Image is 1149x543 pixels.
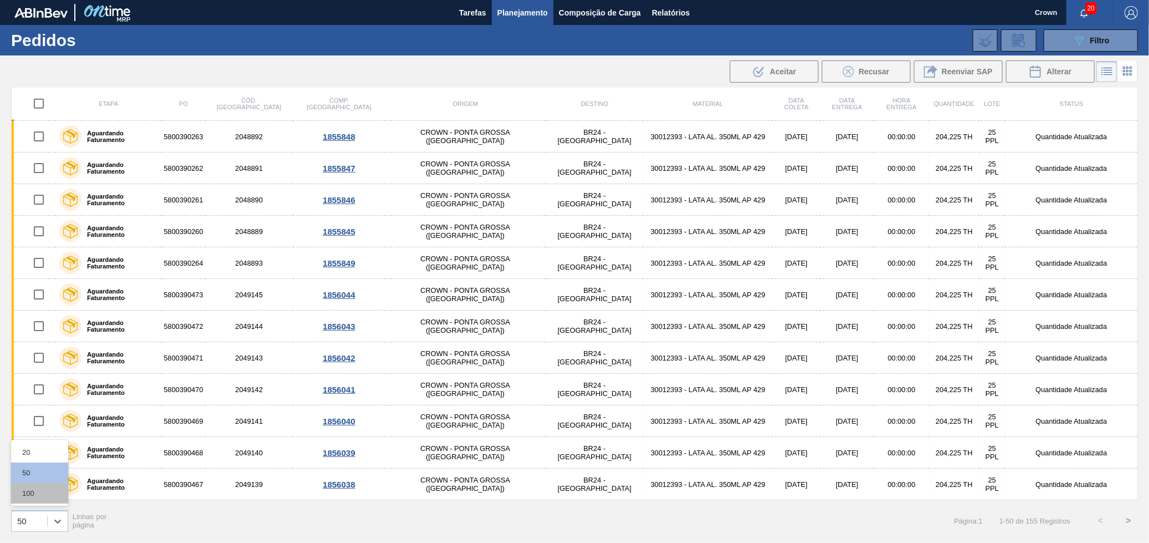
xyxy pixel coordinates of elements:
a: Aguardando Faturamento58003902602048889CROWN - PONTA GROSSA ([GEOGRAPHIC_DATA])BR24 - [GEOGRAPHIC... [12,216,1138,247]
td: 5800390468 [162,437,205,469]
div: Solicitação de Revisão de Pedidos [1001,29,1036,52]
td: 2049145 [205,279,293,311]
td: BR24 - [GEOGRAPHIC_DATA] [546,374,644,405]
div: Alterar Pedido [1006,60,1095,83]
label: Aguardando Faturamento [82,383,157,396]
td: 00:00:00 [874,121,929,153]
td: 2049144 [205,311,293,342]
img: Logout [1125,6,1138,19]
td: 5800390264 [162,247,205,279]
label: Aguardando Faturamento [82,319,157,333]
td: 2049143 [205,342,293,374]
span: Filtro [1090,36,1110,45]
span: Destino [581,100,608,107]
a: Aguardando Faturamento58003902632048892CROWN - PONTA GROSSA ([GEOGRAPHIC_DATA])BR24 - [GEOGRAPHIC... [12,121,1138,153]
div: 1856041 [295,385,384,394]
td: 00:00:00 [874,342,929,374]
td: 25 PPL [979,342,1005,374]
td: CROWN - PONTA GROSSA ([GEOGRAPHIC_DATA]) [385,216,546,247]
td: 2049142 [205,374,293,405]
td: 5800390470 [162,374,205,405]
label: Aguardando Faturamento [82,478,157,491]
td: CROWN - PONTA GROSSA ([GEOGRAPHIC_DATA]) [385,342,546,374]
td: 30012393 - LATA AL. 350ML AP 429 [643,216,772,247]
td: 25 PPL [979,374,1005,405]
td: 204,225 TH [929,437,979,469]
td: CROWN - PONTA GROSSA ([GEOGRAPHIC_DATA]) [385,153,546,184]
td: 5800390472 [162,311,205,342]
span: Data Entrega [832,97,862,110]
td: 25 PPL [979,405,1005,437]
td: 2049140 [205,437,293,469]
span: Lote [984,100,1000,107]
td: Quantidade Atualizada [1005,153,1138,184]
td: Quantidade Atualizada [1005,121,1138,153]
td: BR24 - [GEOGRAPHIC_DATA] [546,405,644,437]
td: 30012393 - LATA AL. 350ML AP 429 [643,153,772,184]
button: Alterar [1006,60,1095,83]
td: 5800390261 [162,184,205,216]
td: [DATE] [820,405,874,437]
td: 00:00:00 [874,184,929,216]
td: CROWN - PONTA GROSSA ([GEOGRAPHIC_DATA]) [385,247,546,279]
td: 30012393 - LATA AL. 350ML AP 429 [643,437,772,469]
span: Aceitar [770,67,796,76]
span: Página : 1 [954,517,983,525]
td: BR24 - [GEOGRAPHIC_DATA] [546,469,644,500]
td: 204,225 TH [929,342,979,374]
span: Alterar [1046,67,1071,76]
td: [DATE] [772,184,820,216]
td: 2048892 [205,121,293,153]
div: 1856040 [295,417,384,426]
td: 204,225 TH [929,469,979,500]
td: 25 PPL [979,469,1005,500]
a: Aguardando Faturamento58003904722049144CROWN - PONTA GROSSA ([GEOGRAPHIC_DATA])BR24 - [GEOGRAPHIC... [12,311,1138,342]
td: 204,225 TH [929,121,979,153]
label: Aguardando Faturamento [82,130,157,143]
div: 1856042 [295,353,384,363]
td: [DATE] [772,247,820,279]
td: 5800390263 [162,121,205,153]
td: 30012393 - LATA AL. 350ML AP 429 [643,374,772,405]
div: Aceitar [730,60,818,83]
td: Quantidade Atualizada [1005,374,1138,405]
td: BR24 - [GEOGRAPHIC_DATA] [546,342,644,374]
td: 00:00:00 [874,311,929,342]
td: 30012393 - LATA AL. 350ML AP 429 [643,184,772,216]
td: 204,225 TH [929,247,979,279]
span: Tarefas [459,6,486,19]
td: 25 PPL [979,153,1005,184]
td: [DATE] [772,311,820,342]
td: [DATE] [772,216,820,247]
td: BR24 - [GEOGRAPHIC_DATA] [546,247,644,279]
td: [DATE] [772,279,820,311]
td: 30012393 - LATA AL. 350ML AP 429 [643,342,772,374]
td: CROWN - PONTA GROSSA ([GEOGRAPHIC_DATA]) [385,121,546,153]
div: Recusar [822,60,911,83]
td: [DATE] [820,279,874,311]
td: Quantidade Atualizada [1005,311,1138,342]
td: 2048890 [205,184,293,216]
td: Quantidade Atualizada [1005,247,1138,279]
label: Aguardando Faturamento [82,414,157,428]
td: CROWN - PONTA GROSSA ([GEOGRAPHIC_DATA]) [385,437,546,469]
div: 100 [11,483,68,504]
td: [DATE] [820,153,874,184]
div: 1856039 [295,448,384,458]
td: [DATE] [772,374,820,405]
td: 5800390473 [162,279,205,311]
button: Filtro [1044,29,1138,52]
label: Aguardando Faturamento [82,446,157,459]
td: 25 PPL [979,311,1005,342]
td: Quantidade Atualizada [1005,469,1138,500]
td: 5800390260 [162,216,205,247]
td: 25 PPL [979,279,1005,311]
span: 20 [1085,2,1097,14]
td: [DATE] [820,437,874,469]
td: [DATE] [820,121,874,153]
td: 00:00:00 [874,153,929,184]
div: Reenviar SAP [914,60,1003,83]
a: Aguardando Faturamento58003902612048890CROWN - PONTA GROSSA ([GEOGRAPHIC_DATA])BR24 - [GEOGRAPHIC... [12,184,1138,216]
